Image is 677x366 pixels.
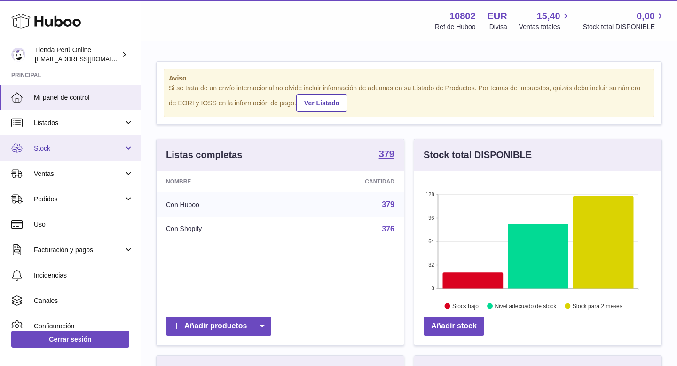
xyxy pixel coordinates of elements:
text: Stock para 2 meses [573,302,622,309]
text: Stock bajo [452,302,479,309]
a: 379 [379,149,394,160]
span: Configuración [34,322,134,331]
text: 64 [428,239,434,244]
a: 376 [382,225,394,233]
span: Listados [34,119,124,127]
span: Ventas totales [519,23,571,32]
a: Añadir stock [424,317,484,336]
span: Facturación y pagos [34,246,124,255]
text: 0 [431,286,434,291]
strong: Aviso [169,74,649,83]
a: Añadir productos [166,317,271,336]
span: Uso [34,220,134,229]
a: Cerrar sesión [11,331,129,348]
a: 15,40 Ventas totales [519,10,571,32]
a: 379 [382,200,394,208]
div: Si se trata de un envío internacional no olvide incluir información de aduanas en su Listado de P... [169,84,649,112]
th: Cantidad [288,171,404,192]
span: 15,40 [537,10,560,23]
span: 0,00 [637,10,655,23]
span: Stock [34,144,124,153]
a: Ver Listado [296,94,347,112]
text: 96 [428,215,434,221]
h3: Stock total DISPONIBLE [424,149,532,161]
span: Mi panel de control [34,93,134,102]
span: Ventas [34,169,124,178]
td: Con Huboo [157,192,288,217]
div: Divisa [489,23,507,32]
text: 32 [428,262,434,268]
div: Ref de Huboo [435,23,475,32]
span: Canales [34,296,134,305]
span: Pedidos [34,195,124,204]
th: Nombre [157,171,288,192]
text: 128 [425,191,434,197]
span: [EMAIL_ADDRESS][DOMAIN_NAME] [35,55,138,63]
strong: 10802 [449,10,476,23]
strong: EUR [488,10,507,23]
a: 0,00 Stock total DISPONIBLE [583,10,666,32]
span: Stock total DISPONIBLE [583,23,666,32]
img: contacto@tiendaperuonline.com [11,48,25,62]
td: Con Shopify [157,217,288,241]
h3: Listas completas [166,149,242,161]
div: Tienda Perú Online [35,46,119,64]
strong: 379 [379,149,394,159]
span: Incidencias [34,271,134,280]
text: Nivel adecuado de stock [495,302,557,309]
